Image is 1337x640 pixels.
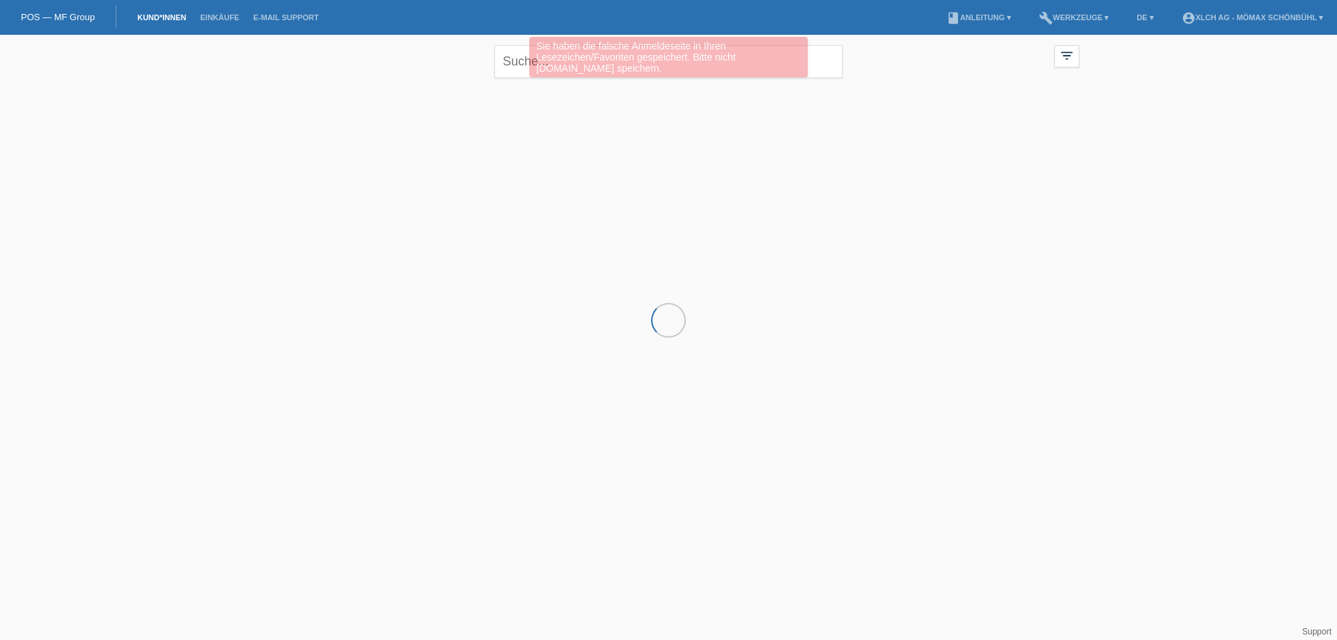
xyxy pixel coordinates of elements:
a: account_circleXLCH AG - Mömax Schönbühl ▾ [1175,13,1330,22]
a: buildWerkzeuge ▾ [1032,13,1116,22]
i: account_circle [1182,11,1196,25]
a: E-Mail Support [247,13,326,22]
div: Sie haben die falsche Anmeldeseite in Ihren Lesezeichen/Favoriten gespeichert. Bitte nicht [DOMAI... [529,37,808,77]
a: DE ▾ [1129,13,1160,22]
a: bookAnleitung ▾ [939,13,1018,22]
i: book [946,11,960,25]
i: build [1039,11,1053,25]
a: Einkäufe [193,13,246,22]
a: Kund*innen [130,13,193,22]
a: POS — MF Group [21,12,95,22]
a: Support [1302,627,1331,637]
